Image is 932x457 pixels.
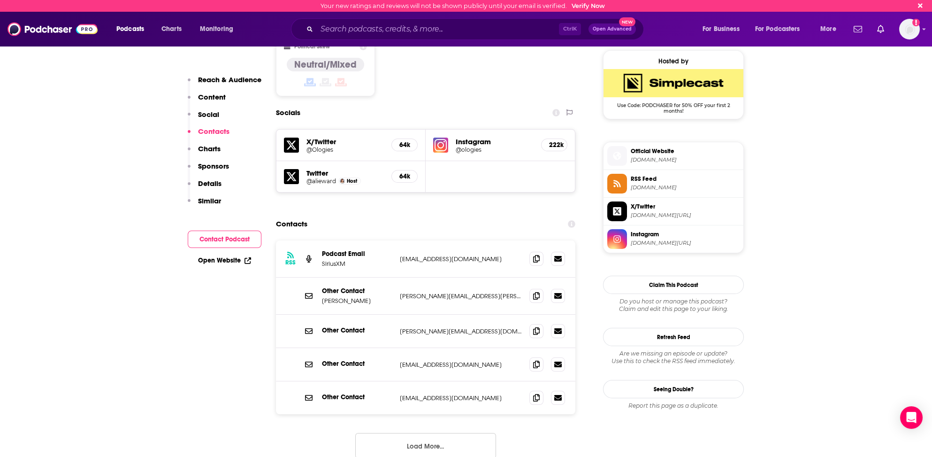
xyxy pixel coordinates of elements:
button: Content [188,93,226,110]
p: [EMAIL_ADDRESS][DOMAIN_NAME] [400,255,522,263]
h5: Twitter [306,169,384,178]
div: Hosted by [604,57,743,65]
div: Claim and edit this page to your liking. [603,298,744,313]
button: Open AdvancedNew [588,23,636,35]
img: Podchaser - Follow, Share and Rate Podcasts [8,20,98,38]
a: Verify Now [572,2,605,9]
input: Search podcasts, credits, & more... [317,22,559,37]
a: Seeing Double? [603,380,744,398]
button: open menu [696,22,751,37]
span: Charts [161,23,182,36]
a: Show notifications dropdown [850,21,866,37]
p: [PERSON_NAME] [322,297,392,305]
span: Podcasts [116,23,144,36]
p: Reach & Audience [198,75,261,84]
span: More [820,23,836,36]
p: Other Contact [322,287,392,295]
p: Other Contact [322,326,392,334]
span: Official Website [631,147,740,155]
span: Host [347,178,357,184]
p: SiriusXM [322,260,392,268]
a: Charts [155,22,187,37]
span: Monitoring [200,23,233,36]
h5: 64k [399,141,410,149]
div: Report this page as a duplicate. [603,402,744,410]
h5: X/Twitter [306,137,384,146]
p: Other Contact [322,393,392,401]
p: Social [198,110,219,119]
a: X/Twitter[DOMAIN_NAME][URL] [607,201,740,221]
h2: Socials [276,104,300,122]
button: Show profile menu [899,19,920,39]
div: Search podcasts, credits, & more... [300,18,653,40]
span: siriusxm.com [631,156,740,163]
h5: Instagram [456,137,534,146]
button: Contacts [188,127,229,144]
a: RSS Feed[DOMAIN_NAME] [607,174,740,194]
button: Details [188,179,222,196]
p: Podcast Email [322,250,392,258]
p: [PERSON_NAME][EMAIL_ADDRESS][PERSON_NAME][DOMAIN_NAME] [400,292,522,300]
p: [PERSON_NAME][EMAIL_ADDRESS][DOMAIN_NAME] [400,327,522,335]
svg: Email not verified [912,19,920,26]
span: For Podcasters [755,23,800,36]
p: [EMAIL_ADDRESS][DOMAIN_NAME] [400,361,522,369]
img: SimpleCast Deal: Use Code: PODCHASER for 50% OFF your first 2 months! [604,69,743,97]
button: open menu [110,22,156,37]
button: Reach & Audience [188,75,261,93]
div: Open Intercom Messenger [900,406,923,429]
p: Charts [198,144,221,153]
button: Similar [188,196,221,214]
img: Alie Ward [340,178,345,184]
span: For Business [703,23,740,36]
img: User Profile [899,19,920,39]
span: Use Code: PODCHASER for 50% OFF your first 2 months! [604,97,743,114]
h4: Neutral/Mixed [294,59,357,70]
button: Contact Podcast [188,231,261,248]
a: SimpleCast Deal: Use Code: PODCHASER for 50% OFF your first 2 months! [604,69,743,113]
a: Open Website [198,256,251,264]
h5: 222k [549,141,559,149]
a: @Ologies [306,146,384,153]
span: Ctrl K [559,23,581,35]
button: Claim This Podcast [603,276,744,294]
span: Logged in as BretAita [899,19,920,39]
span: feeds.simplecast.com [631,184,740,191]
h3: RSS [285,259,296,266]
button: open menu [193,22,245,37]
p: Details [198,179,222,188]
button: open menu [749,22,814,37]
button: Social [188,110,219,127]
button: open menu [814,22,848,37]
span: X/Twitter [631,202,740,211]
h5: 64k [399,172,410,180]
p: Other Contact [322,360,392,368]
span: Do you host or manage this podcast? [603,298,744,305]
img: iconImage [433,138,448,153]
button: Charts [188,144,221,162]
div: Are we missing an episode or update? Use this to check the RSS feed immediately. [603,350,744,365]
span: Instagram [631,230,740,239]
p: Content [198,93,226,101]
a: @ologies [456,146,534,153]
a: @alieward [306,178,336,185]
span: RSS Feed [631,175,740,183]
p: Sponsors [198,162,229,170]
button: Refresh Feed [603,328,744,346]
p: Contacts [198,127,229,136]
a: Show notifications dropdown [873,21,888,37]
span: Open Advanced [593,27,632,31]
button: Sponsors [188,162,229,179]
a: Instagram[DOMAIN_NAME][URL] [607,229,740,249]
p: Similar [198,196,221,205]
span: twitter.com/Ologies [631,212,740,219]
a: Official Website[DOMAIN_NAME] [607,146,740,166]
span: instagram.com/ologies [631,240,740,247]
p: [EMAIL_ADDRESS][DOMAIN_NAME] [400,394,522,402]
div: Your new ratings and reviews will not be shown publicly until your email is verified. [321,2,605,9]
